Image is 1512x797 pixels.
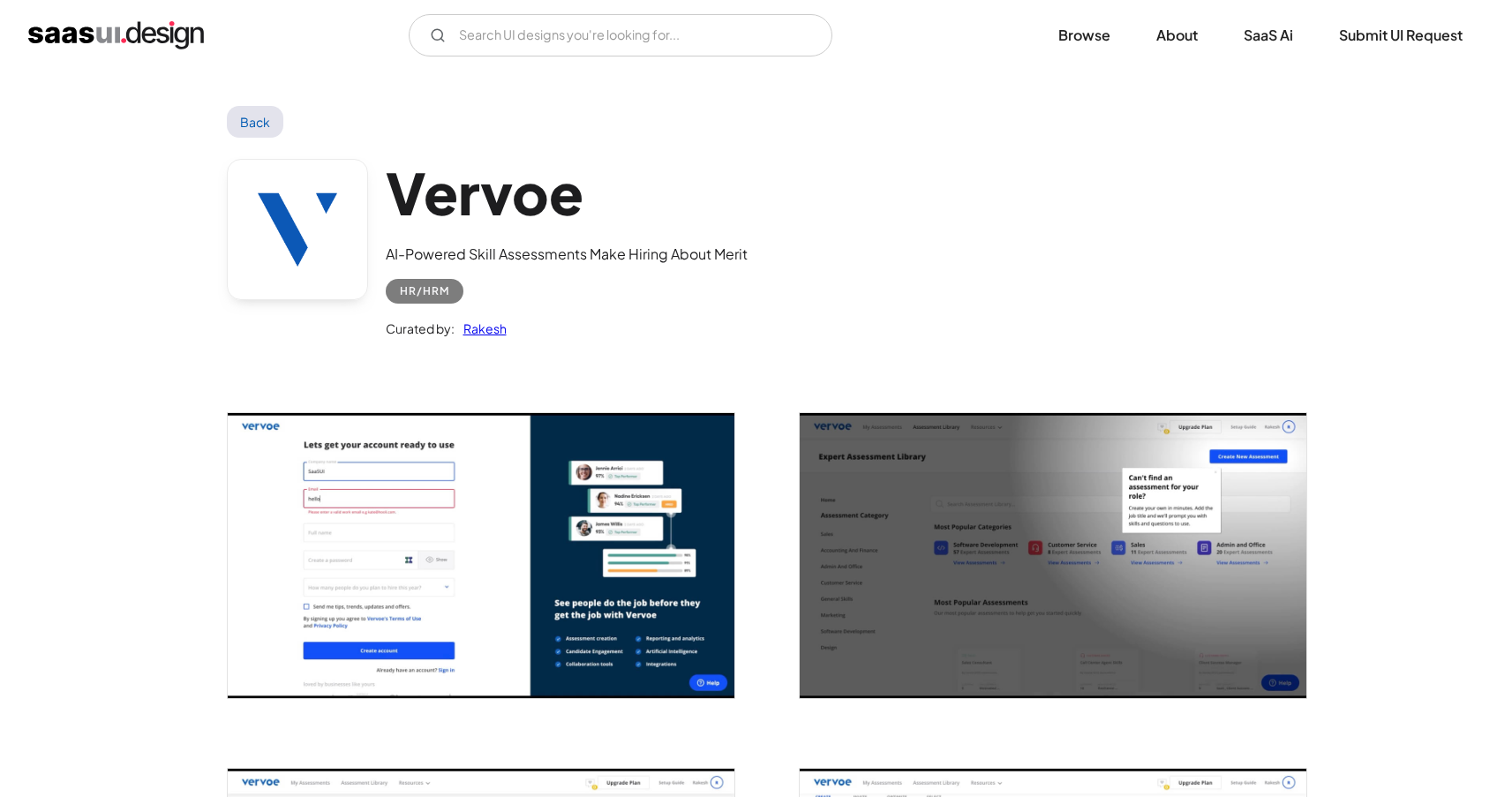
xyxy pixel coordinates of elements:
[1318,16,1484,55] a: Submit UI Request
[409,14,832,56] form: Email Form
[386,159,748,227] h1: Vervoe
[400,281,449,302] div: HR/HRM
[386,244,748,265] div: AI-Powered Skill Assessments Make Hiring About Merit
[227,106,284,138] a: Back
[28,21,204,49] a: home
[800,413,1306,698] img: 610f9dc84c9e82a10ab4a5c4_Vervoe%20first%20time%20login%20home%20or%20dashboard.jpg
[800,413,1306,698] a: open lightbox
[409,14,832,56] input: Search UI designs you're looking for...
[228,413,734,698] img: 610f9dc84c9e8219deb4a5c5_Vervoe%20sign%20in.jpg
[1135,16,1219,55] a: About
[1037,16,1132,55] a: Browse
[386,318,455,339] div: Curated by:
[455,318,507,339] a: Rakesh
[1222,16,1314,55] a: SaaS Ai
[228,413,734,698] a: open lightbox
